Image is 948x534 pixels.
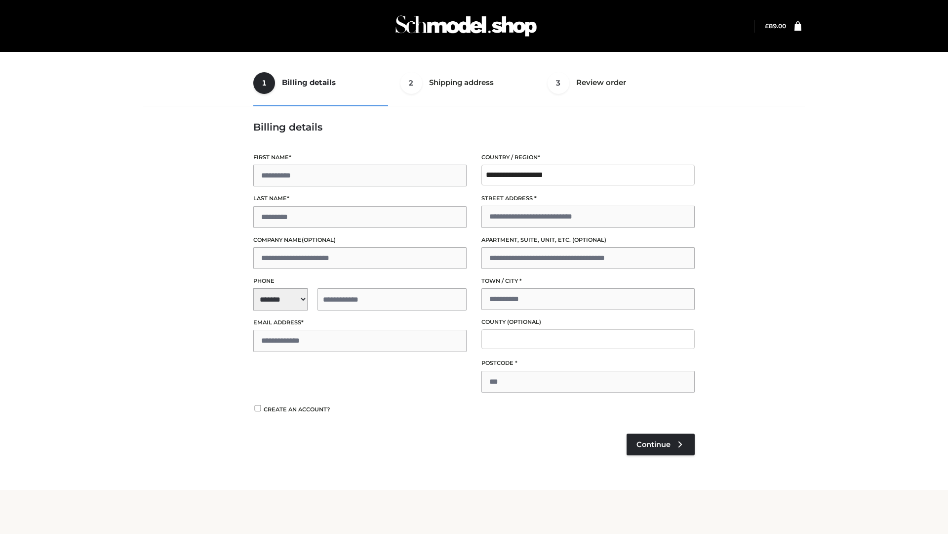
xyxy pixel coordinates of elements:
[392,6,540,45] img: Schmodel Admin 964
[507,318,541,325] span: (optional)
[253,318,467,327] label: Email address
[765,22,786,30] a: £89.00
[481,317,695,327] label: County
[765,22,786,30] bdi: 89.00
[627,434,695,455] a: Continue
[481,235,695,245] label: Apartment, suite, unit, etc.
[264,406,330,413] span: Create an account?
[302,236,336,243] span: (optional)
[253,153,467,162] label: First name
[481,153,695,162] label: Country / Region
[765,22,769,30] span: £
[481,194,695,203] label: Street address
[572,236,606,243] span: (optional)
[481,276,695,286] label: Town / City
[253,276,467,286] label: Phone
[636,440,671,449] span: Continue
[253,194,467,203] label: Last name
[253,405,262,411] input: Create an account?
[481,358,695,368] label: Postcode
[253,121,695,133] h3: Billing details
[253,235,467,245] label: Company name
